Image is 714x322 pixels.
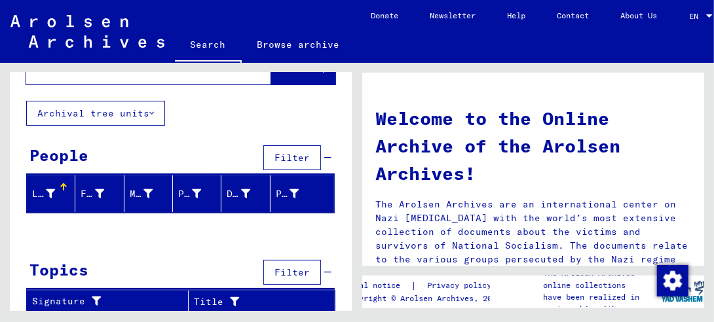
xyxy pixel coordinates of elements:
div: Prisoner # [276,187,299,201]
p: Copyright © Arolsen Archives, 2021 [345,293,507,304]
div: Maiden Name [130,183,172,204]
span: Filter [274,152,310,164]
div: Prisoner # [276,183,318,204]
mat-header-cell: Last Name [27,175,75,212]
a: Browse archive [242,29,356,60]
mat-header-cell: Place of Birth [173,175,221,212]
mat-header-cell: Date of Birth [221,175,270,212]
h1: Welcome to the Online Archive of the Arolsen Archives! [375,105,691,187]
div: Signature [32,295,172,308]
div: Last Name [32,187,55,201]
img: Arolsen_neg.svg [10,15,164,48]
div: Date of Birth [227,183,269,204]
mat-header-cell: First Name [75,175,124,212]
button: Archival tree units [26,101,165,126]
div: Last Name [32,183,75,204]
div: Change consent [656,264,688,296]
div: Title [194,291,319,312]
button: Filter [263,145,321,170]
mat-header-cell: Maiden Name [124,175,173,212]
mat-header-cell: Prisoner # [271,175,334,212]
a: Privacy policy [417,279,507,293]
img: Change consent [657,265,688,296]
div: Place of Birth [178,187,201,201]
div: Place of Birth [178,183,221,204]
a: Search [175,29,242,63]
a: Legal notice [345,279,411,293]
div: First Name [81,187,103,201]
span: Filter [274,266,310,278]
span: EN [689,12,704,21]
div: People [29,143,88,167]
p: The Arolsen Archives online collections [543,268,662,291]
button: Filter [263,260,321,285]
div: First Name [81,183,123,204]
div: Signature [32,291,188,312]
div: | [345,279,507,293]
p: The Arolsen Archives are an international center on Nazi [MEDICAL_DATA] with the world’s most ext... [375,198,691,308]
div: Title [194,295,303,309]
div: Topics [29,258,88,281]
p: have been realized in partnership with [543,291,662,315]
div: Maiden Name [130,187,153,201]
div: Date of Birth [227,187,250,201]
